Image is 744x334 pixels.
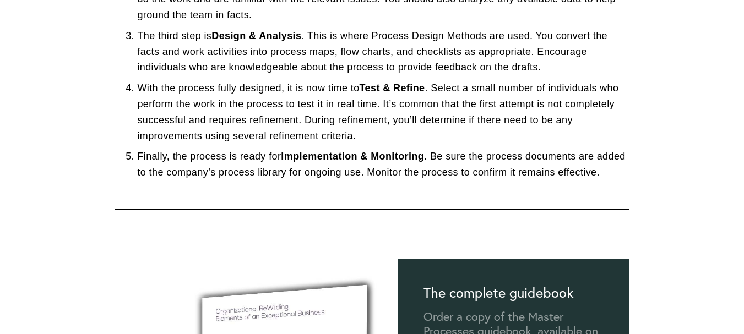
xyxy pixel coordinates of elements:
[360,83,425,94] strong: Test & Refine
[211,30,301,41] strong: Design & Analysis
[423,284,574,301] h2: The complete guidebook
[137,28,628,75] p: The third step is . This is where Process Design Methods are used. You convert the facts and work...
[137,149,628,180] p: Finally, the process is ready for . Be sure the process documents are added to the company’s proc...
[137,80,628,144] p: With the process fully designed, it is now time to . Select a small number of individuals who per...
[281,151,424,162] strong: Implementation & Monitoring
